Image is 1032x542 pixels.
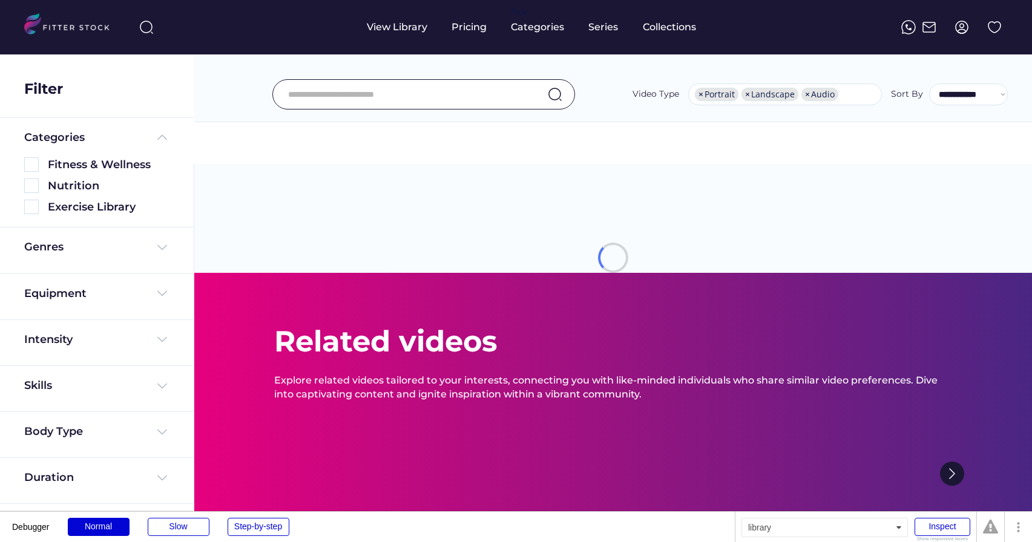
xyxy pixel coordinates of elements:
[801,88,838,101] li: Audio
[155,471,169,485] img: Frame%20%284%29.svg
[955,20,969,34] img: profile-circle.svg
[24,157,39,172] img: Rectangle%205126.svg
[24,178,39,193] img: Rectangle%205126.svg
[274,321,497,362] div: Related videos
[155,240,169,255] img: Frame%20%284%29.svg
[139,20,154,34] img: search-normal%203.svg
[155,379,169,393] img: Frame%20%284%29.svg
[24,424,83,439] div: Body Type
[48,178,169,194] div: Nutrition
[155,332,169,347] img: Frame%20%284%29.svg
[548,87,562,102] img: search-normal.svg
[155,286,169,301] img: Frame%20%284%29.svg
[24,200,39,214] img: Rectangle%205126.svg
[511,6,527,18] div: fvck
[922,20,936,34] img: Frame%2051.svg
[24,79,63,99] div: Filter
[805,90,810,99] span: ×
[228,518,289,536] div: Step-by-step
[155,425,169,439] img: Frame%20%284%29.svg
[741,518,908,537] div: library
[367,21,427,34] div: View Library
[148,518,209,536] div: Slow
[915,518,970,536] div: Inspect
[274,374,952,401] div: Explore related videos tailored to your interests, connecting you with like-minded individuals wh...
[940,462,964,486] img: Group%201000002322%20%281%29.svg
[745,90,750,99] span: ×
[891,88,923,100] div: Sort By
[915,537,970,541] div: Show responsive boxes
[643,21,696,34] div: Collections
[24,286,87,301] div: Equipment
[12,512,50,531] div: Debugger
[24,332,73,347] div: Intensity
[698,90,703,99] span: ×
[24,130,85,145] div: Categories
[633,88,679,100] div: Video Type
[695,88,738,101] li: Portrait
[24,240,64,255] div: Genres
[155,130,169,145] img: Frame%20%285%29.svg
[48,157,169,172] div: Fitness & Wellness
[24,470,74,485] div: Duration
[452,21,487,34] div: Pricing
[987,20,1002,34] img: Group%201000002324%20%282%29.svg
[68,518,130,536] div: Normal
[901,20,916,34] img: meteor-icons_whatsapp%20%281%29.svg
[24,13,120,38] img: LOGO.svg
[741,88,798,101] li: Landscape
[24,378,54,393] div: Skills
[511,21,564,34] div: Categories
[48,200,169,215] div: Exercise Library
[588,21,619,34] div: Series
